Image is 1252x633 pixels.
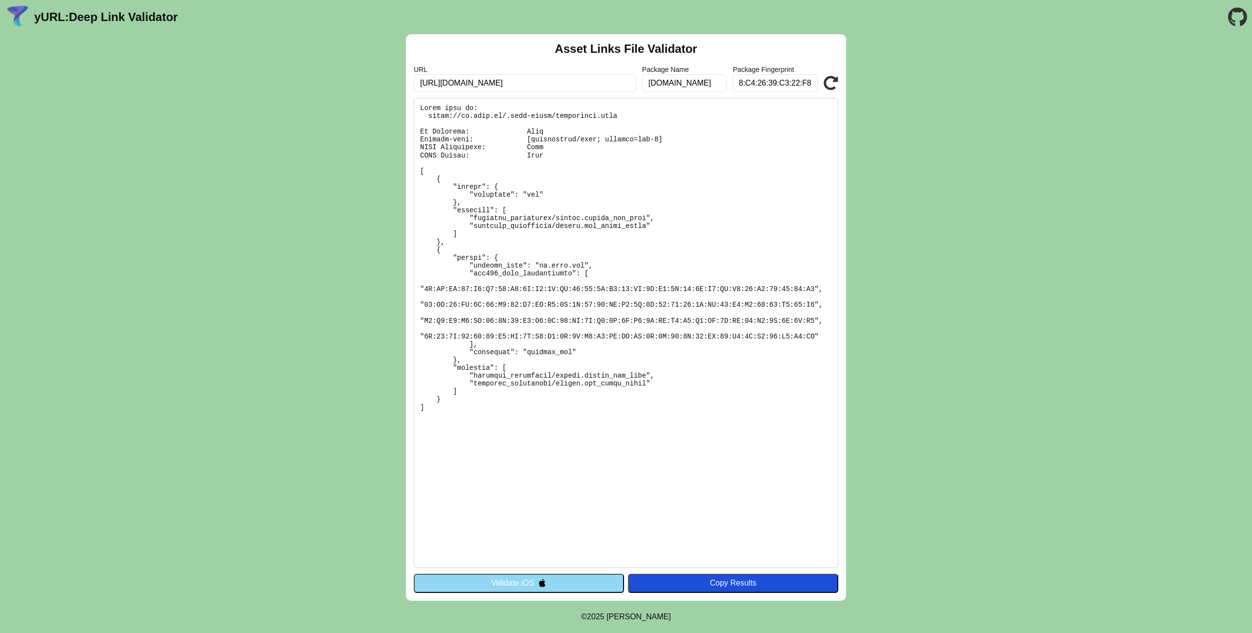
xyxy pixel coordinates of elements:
[733,74,818,92] input: Optional
[414,574,624,592] button: Validate iOS
[5,4,30,30] img: yURL Logo
[642,74,727,92] input: Optional
[628,574,838,592] button: Copy Results
[606,612,671,621] a: Michael Ibragimchayev's Personal Site
[414,74,636,92] input: Required
[538,579,546,587] img: appleIcon.svg
[414,66,636,73] label: URL
[587,612,604,621] span: 2025
[414,98,838,568] pre: Lorem ipsu do: sitam://co.adip.el/.sedd-eiusm/temporinci.utla Et Dolorema: Aliq Enimadm-veni: [qu...
[733,66,818,73] label: Package Fingerprint
[642,66,727,73] label: Package Name
[581,601,671,633] footer: ©
[633,579,833,588] div: Copy Results
[34,10,178,24] a: yURL:Deep Link Validator
[555,42,697,56] h2: Asset Links File Validator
